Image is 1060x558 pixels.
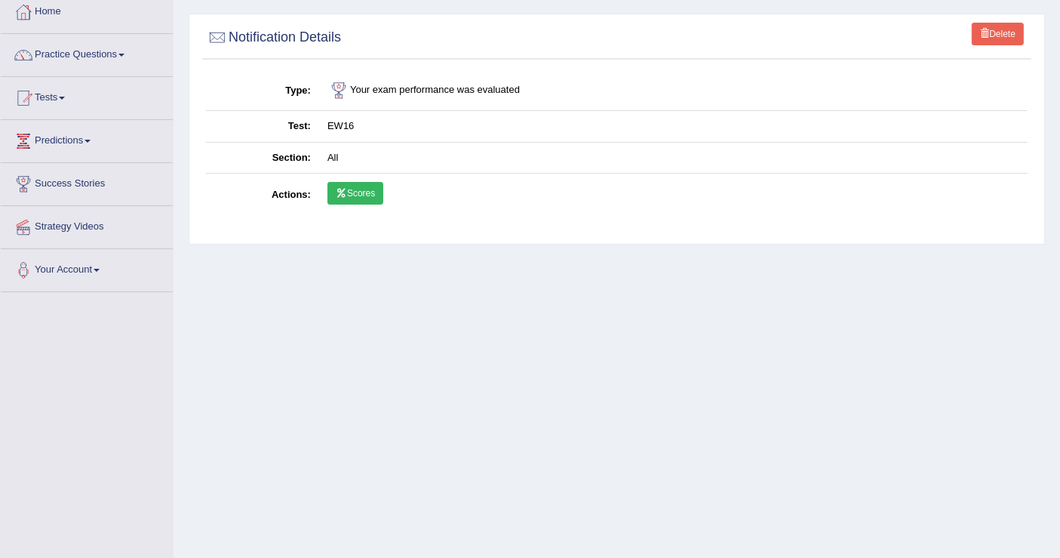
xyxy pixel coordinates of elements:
[1,77,173,115] a: Tests
[327,182,383,205] a: Scores
[1,34,173,72] a: Practice Questions
[1,120,173,158] a: Predictions
[319,71,1028,111] td: Your exam performance was evaluated
[319,142,1028,174] td: All
[206,142,319,174] th: Section
[1,163,173,201] a: Success Stories
[206,71,319,111] th: Type
[206,26,341,49] h2: Notification Details
[319,111,1028,143] td: EW16
[206,174,319,217] th: Actions
[1,206,173,244] a: Strategy Videos
[1,249,173,287] a: Your Account
[972,23,1024,45] a: Delete
[206,111,319,143] th: Test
